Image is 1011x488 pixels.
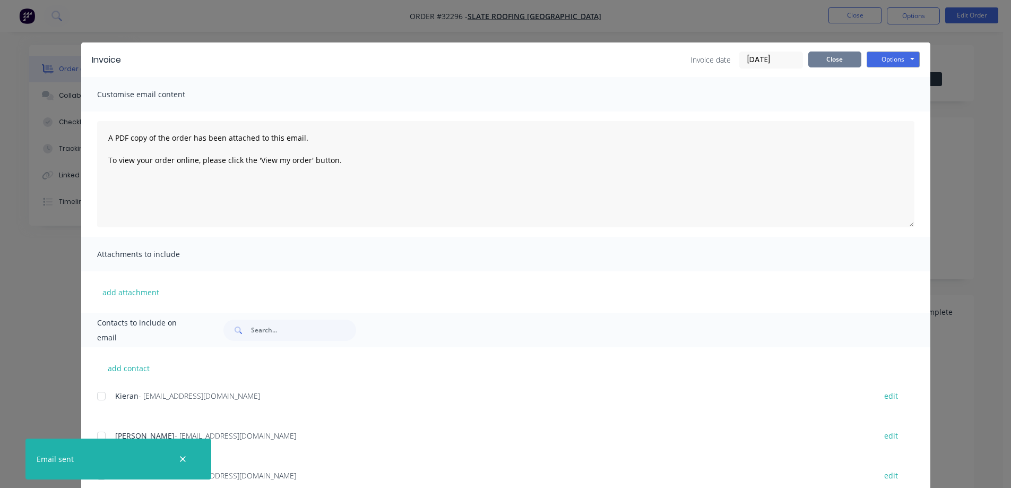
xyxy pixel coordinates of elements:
[878,429,904,443] button: edit
[97,315,197,345] span: Contacts to include on email
[97,121,914,227] textarea: A PDF copy of the order has been attached to this email. To view your order online, please click ...
[97,247,214,262] span: Attachments to include
[97,87,214,102] span: Customise email content
[115,391,139,401] span: Kieran
[37,453,74,465] div: Email sent
[97,284,165,300] button: add attachment
[808,52,861,67] button: Close
[867,52,920,67] button: Options
[139,391,260,401] span: - [EMAIL_ADDRESS][DOMAIN_NAME]
[175,470,296,481] span: - [EMAIL_ADDRESS][DOMAIN_NAME]
[878,468,904,483] button: edit
[251,320,356,341] input: Search...
[92,54,121,66] div: Invoice
[175,431,296,441] span: - [EMAIL_ADDRESS][DOMAIN_NAME]
[97,360,161,376] button: add contact
[878,389,904,403] button: edit
[690,54,731,65] span: Invoice date
[115,431,175,441] span: [PERSON_NAME]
